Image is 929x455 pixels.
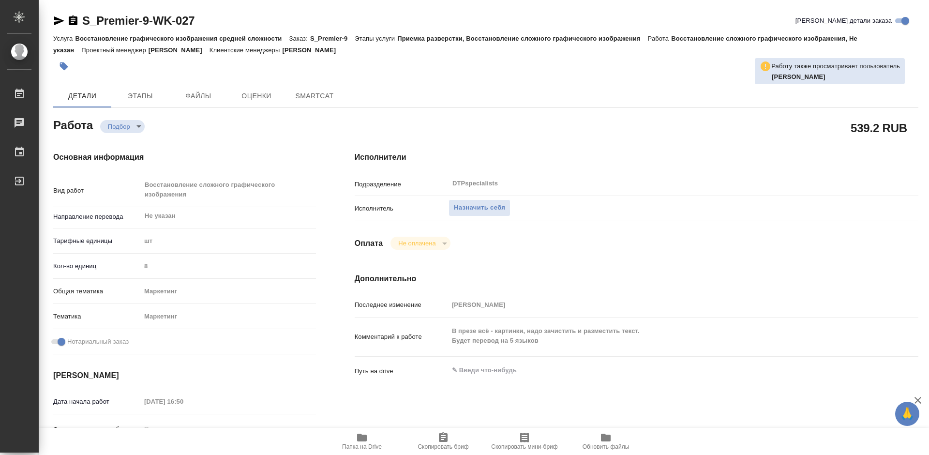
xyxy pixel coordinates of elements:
[403,428,484,455] button: Скопировать бриф
[565,428,646,455] button: Обновить файлы
[105,122,133,131] button: Подбор
[53,186,141,196] p: Вид работ
[484,428,565,455] button: Скопировать мини-бриф
[53,397,141,407] p: Дата начала работ
[899,404,915,424] span: 🙏
[53,261,141,271] p: Кол-во единиц
[355,180,449,189] p: Подразделение
[355,300,449,310] p: Последнее изменение
[449,323,871,349] textarea: В презе всё - картинки, надо зачистить и разместить текст. Будет перевод на 5 языков
[355,273,918,285] h4: Дополнительно
[75,35,289,42] p: Восстановление графического изображения средней сложности
[282,46,343,54] p: [PERSON_NAME]
[53,56,75,77] button: Добавить тэг
[53,116,93,133] h2: Работа
[397,35,647,42] p: Приемка разверстки, Восстановление сложного графического изображения
[53,152,316,163] h4: Основная информация
[141,422,225,436] input: Пустое поле
[141,394,225,409] input: Пустое поле
[81,46,148,54] p: Проектный менеджер
[449,199,510,216] button: Назначить себя
[355,366,449,376] p: Путь на drive
[141,283,316,300] div: Маркетинг
[210,46,283,54] p: Клиентские менеджеры
[772,73,825,80] b: [PERSON_NAME]
[648,35,672,42] p: Работа
[53,35,75,42] p: Услуга
[233,90,280,102] span: Оценки
[291,90,338,102] span: SmartCat
[53,15,65,27] button: Скопировать ссылку для ЯМессенджера
[289,35,310,42] p: Заказ:
[851,120,907,136] h2: 539.2 RUB
[895,402,919,426] button: 🙏
[355,238,383,249] h4: Оплата
[53,425,141,434] p: Факт. дата начала работ
[355,35,397,42] p: Этапы услуги
[390,237,450,250] div: Подбор
[67,15,79,27] button: Скопировать ссылку
[418,443,468,450] span: Скопировать бриф
[355,332,449,342] p: Комментарий к работе
[149,46,210,54] p: [PERSON_NAME]
[141,308,316,325] div: Маркетинг
[59,90,105,102] span: Детали
[141,233,316,249] div: шт
[355,152,918,163] h4: Исполнители
[53,236,141,246] p: Тарифные единицы
[53,370,316,381] h4: [PERSON_NAME]
[67,337,129,347] span: Нотариальный заказ
[117,90,164,102] span: Этапы
[454,202,505,213] span: Назначить себя
[321,428,403,455] button: Папка на Drive
[53,312,141,321] p: Тематика
[175,90,222,102] span: Файлы
[771,61,900,71] p: Работу также просматривает пользователь
[355,204,449,213] p: Исполнитель
[53,287,141,296] p: Общая тематика
[583,443,629,450] span: Обновить файлы
[100,120,145,133] div: Подбор
[53,212,141,222] p: Направление перевода
[795,16,892,26] span: [PERSON_NAME] детали заказа
[772,72,900,82] p: Авдеенко Кирилл
[141,259,316,273] input: Пустое поле
[395,239,438,247] button: Не оплачена
[310,35,355,42] p: S_Premier-9
[491,443,557,450] span: Скопировать мини-бриф
[82,14,195,27] a: S_Premier-9-WK-027
[449,298,871,312] input: Пустое поле
[342,443,382,450] span: Папка на Drive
